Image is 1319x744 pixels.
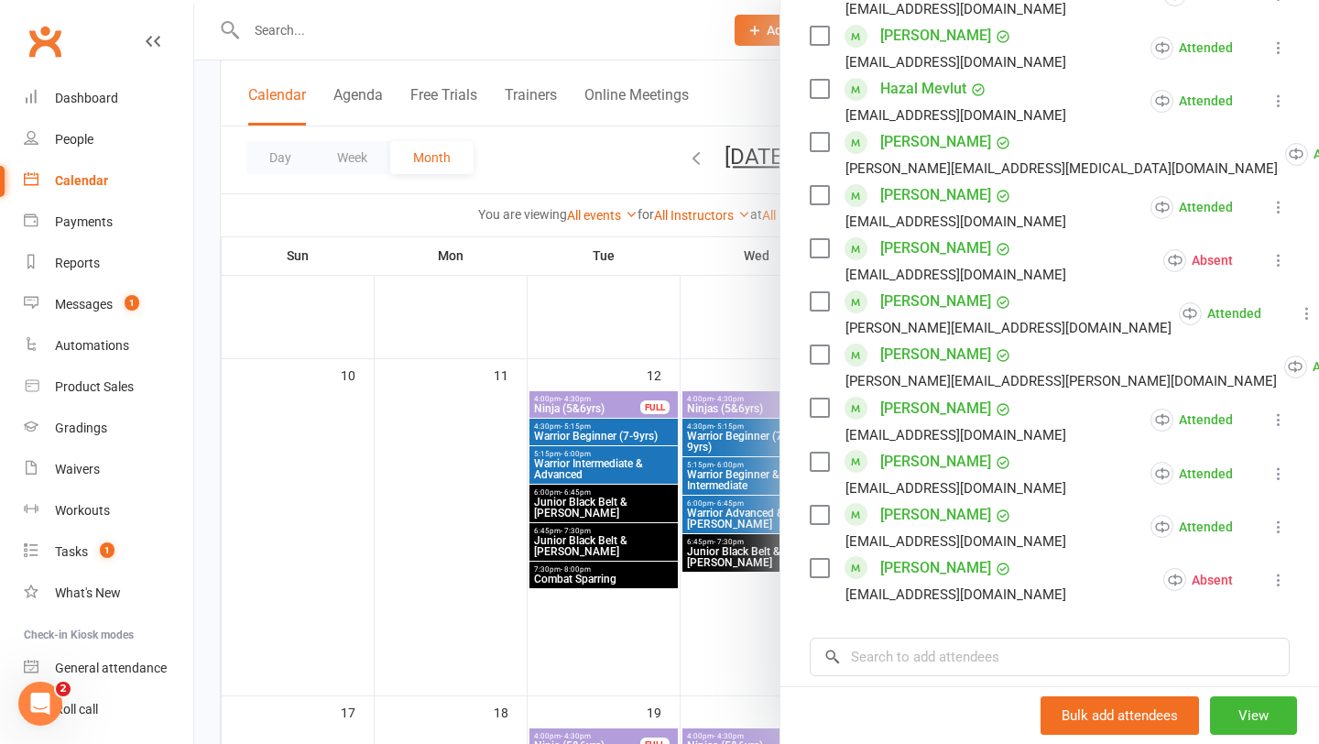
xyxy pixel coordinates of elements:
[1179,302,1261,325] div: Attended
[55,544,88,559] div: Tasks
[24,78,193,119] a: Dashboard
[55,214,113,229] div: Payments
[24,449,193,490] a: Waivers
[18,682,62,726] iframe: Intercom live chat
[55,91,118,105] div: Dashboard
[880,553,991,583] a: [PERSON_NAME]
[845,530,1066,553] div: [EMAIL_ADDRESS][DOMAIN_NAME]
[1163,249,1233,272] div: Absent
[55,702,98,717] div: Roll call
[1150,409,1233,432] div: Attended
[24,367,193,408] a: Product Sales
[24,160,193,202] a: Calendar
[845,104,1066,127] div: [EMAIL_ADDRESS][DOMAIN_NAME]
[845,369,1277,393] div: [PERSON_NAME][EMAIL_ADDRESS][PERSON_NAME][DOMAIN_NAME]
[1163,568,1233,591] div: Absent
[845,210,1066,234] div: [EMAIL_ADDRESS][DOMAIN_NAME]
[810,638,1290,676] input: Search to add attendees
[1150,90,1233,113] div: Attended
[1150,37,1233,60] div: Attended
[55,661,167,675] div: General attendance
[880,340,991,369] a: [PERSON_NAME]
[880,500,991,530] a: [PERSON_NAME]
[125,295,139,311] span: 1
[55,173,108,188] div: Calendar
[24,490,193,531] a: Workouts
[24,408,193,449] a: Gradings
[880,21,991,50] a: [PERSON_NAME]
[55,462,100,476] div: Waivers
[1041,696,1199,735] button: Bulk add attendees
[24,531,193,573] a: Tasks 1
[24,689,193,730] a: Roll call
[24,325,193,367] a: Automations
[55,421,107,435] div: Gradings
[1150,462,1233,485] div: Attended
[880,127,991,157] a: [PERSON_NAME]
[1150,196,1233,219] div: Attended
[845,50,1066,74] div: [EMAIL_ADDRESS][DOMAIN_NAME]
[845,157,1278,181] div: [PERSON_NAME][EMAIL_ADDRESS][MEDICAL_DATA][DOMAIN_NAME]
[845,476,1066,500] div: [EMAIL_ADDRESS][DOMAIN_NAME]
[55,503,110,518] div: Workouts
[880,234,991,263] a: [PERSON_NAME]
[24,284,193,325] a: Messages 1
[55,338,129,353] div: Automations
[56,682,71,696] span: 2
[845,423,1066,447] div: [EMAIL_ADDRESS][DOMAIN_NAME]
[24,243,193,284] a: Reports
[55,297,113,312] div: Messages
[55,132,93,147] div: People
[845,316,1172,340] div: [PERSON_NAME][EMAIL_ADDRESS][DOMAIN_NAME]
[1150,515,1233,538] div: Attended
[24,202,193,243] a: Payments
[880,287,991,316] a: [PERSON_NAME]
[55,379,134,394] div: Product Sales
[880,181,991,210] a: [PERSON_NAME]
[22,18,68,64] a: Clubworx
[845,263,1066,287] div: [EMAIL_ADDRESS][DOMAIN_NAME]
[24,119,193,160] a: People
[55,585,121,600] div: What's New
[55,256,100,270] div: Reports
[100,542,114,558] span: 1
[845,583,1066,607] div: [EMAIL_ADDRESS][DOMAIN_NAME]
[880,74,966,104] a: Hazal Mevlut
[880,447,991,476] a: [PERSON_NAME]
[24,648,193,689] a: General attendance kiosk mode
[1210,696,1297,735] button: View
[880,394,991,423] a: [PERSON_NAME]
[24,573,193,614] a: What's New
